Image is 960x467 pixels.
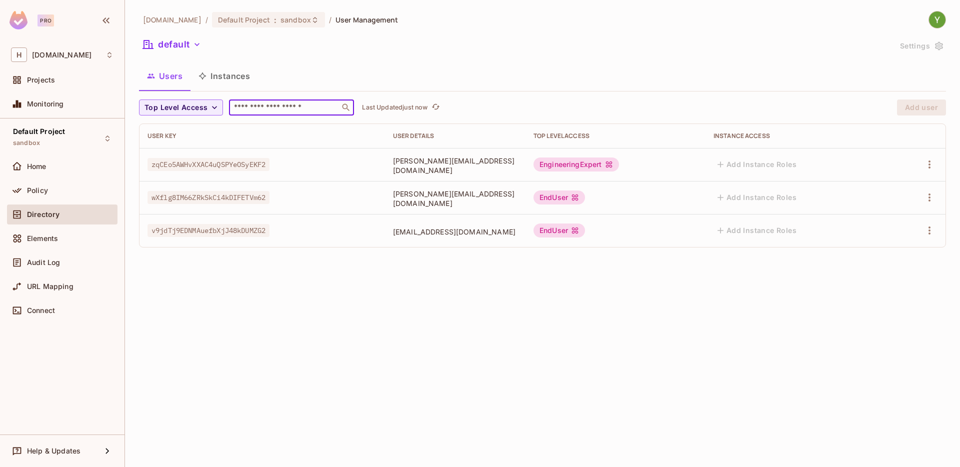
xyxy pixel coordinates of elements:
[139,63,190,88] button: Users
[429,101,441,113] button: refresh
[147,191,269,204] span: wXflg8IM66ZRkSkCi4kDIFETVm62
[713,222,800,238] button: Add Instance Roles
[27,234,58,242] span: Elements
[362,103,427,111] p: Last Updated just now
[27,258,60,266] span: Audit Log
[143,15,201,24] span: the active workspace
[147,132,377,140] div: User Key
[27,306,55,314] span: Connect
[27,186,48,194] span: Policy
[27,447,80,455] span: Help & Updates
[139,36,205,52] button: default
[329,15,331,24] li: /
[218,15,270,24] span: Default Project
[533,190,585,204] div: EndUser
[27,210,59,218] span: Directory
[273,16,277,24] span: :
[393,132,517,140] div: User Details
[713,132,880,140] div: Instance Access
[393,189,517,208] span: [PERSON_NAME][EMAIL_ADDRESS][DOMAIN_NAME]
[929,11,945,28] img: Yuval Fadlon
[144,101,207,114] span: Top Level Access
[147,224,269,237] span: v9jdTj9EDNMAuefbXjJ48kDUMZG2
[32,51,91,59] span: Workspace: honeycombinsurance.com
[205,15,208,24] li: /
[13,127,65,135] span: Default Project
[280,15,311,24] span: sandbox
[139,99,223,115] button: Top Level Access
[27,162,46,170] span: Home
[427,101,441,113] span: Click to refresh data
[190,63,258,88] button: Instances
[896,38,946,54] button: Settings
[335,15,398,24] span: User Management
[533,132,697,140] div: Top Level Access
[897,99,946,115] button: Add user
[37,14,54,26] div: Pro
[393,227,517,236] span: [EMAIL_ADDRESS][DOMAIN_NAME]
[533,223,585,237] div: EndUser
[11,47,27,62] span: H
[393,156,517,175] span: [PERSON_NAME][EMAIL_ADDRESS][DOMAIN_NAME]
[431,102,440,112] span: refresh
[147,158,269,171] span: zqCEo5AWHvXXAC4uQSPYeOSyEKF2
[27,282,73,290] span: URL Mapping
[713,189,800,205] button: Add Instance Roles
[13,139,40,147] span: sandbox
[27,76,55,84] span: Projects
[9,11,27,29] img: SReyMgAAAABJRU5ErkJggg==
[713,156,800,172] button: Add Instance Roles
[533,157,619,171] div: EngineeringExpert
[27,100,64,108] span: Monitoring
